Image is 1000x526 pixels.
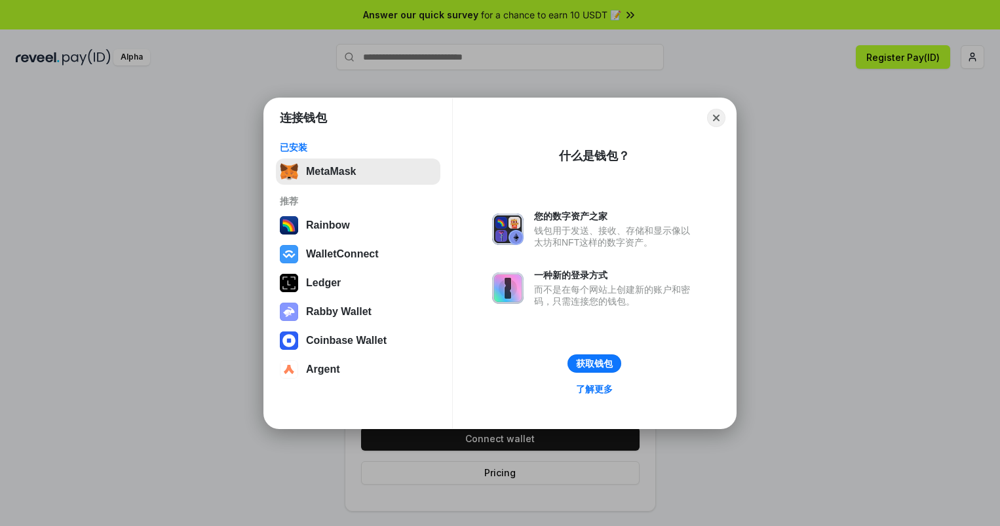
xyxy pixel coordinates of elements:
img: svg+xml,%3Csvg%20xmlns%3D%22http%3A%2F%2Fwww.w3.org%2F2000%2Fsvg%22%20fill%3D%22none%22%20viewBox... [492,214,524,245]
div: 了解更多 [576,383,613,395]
img: svg+xml,%3Csvg%20xmlns%3D%22http%3A%2F%2Fwww.w3.org%2F2000%2Fsvg%22%20width%3D%2228%22%20height%3... [280,274,298,292]
button: Coinbase Wallet [276,328,440,354]
div: 钱包用于发送、接收、存储和显示像以太坊和NFT这样的数字资产。 [534,225,697,248]
h1: 连接钱包 [280,110,327,126]
div: 什么是钱包？ [559,148,630,164]
div: Coinbase Wallet [306,335,387,347]
img: svg+xml,%3Csvg%20xmlns%3D%22http%3A%2F%2Fwww.w3.org%2F2000%2Fsvg%22%20fill%3D%22none%22%20viewBox... [492,272,524,304]
button: Argent [276,356,440,383]
img: svg+xml,%3Csvg%20width%3D%22120%22%20height%3D%22120%22%20viewBox%3D%220%200%20120%20120%22%20fil... [280,216,298,235]
div: WalletConnect [306,248,379,260]
div: MetaMask [306,166,356,178]
button: Ledger [276,270,440,296]
button: Rabby Wallet [276,299,440,325]
button: 获取钱包 [567,354,621,373]
button: Close [707,109,725,127]
div: 获取钱包 [576,358,613,369]
div: Argent [306,364,340,375]
div: 而不是在每个网站上创建新的账户和密码，只需连接您的钱包。 [534,284,697,307]
button: WalletConnect [276,241,440,267]
div: Ledger [306,277,341,289]
img: svg+xml,%3Csvg%20xmlns%3D%22http%3A%2F%2Fwww.w3.org%2F2000%2Fsvg%22%20fill%3D%22none%22%20viewBox... [280,303,298,321]
div: 推荐 [280,195,436,207]
a: 了解更多 [568,381,621,398]
img: svg+xml,%3Csvg%20width%3D%2228%22%20height%3D%2228%22%20viewBox%3D%220%200%2028%2028%22%20fill%3D... [280,245,298,263]
div: Rainbow [306,219,350,231]
img: svg+xml,%3Csvg%20fill%3D%22none%22%20height%3D%2233%22%20viewBox%3D%220%200%2035%2033%22%20width%... [280,162,298,181]
div: 已安装 [280,141,436,153]
button: MetaMask [276,159,440,185]
img: svg+xml,%3Csvg%20width%3D%2228%22%20height%3D%2228%22%20viewBox%3D%220%200%2028%2028%22%20fill%3D... [280,331,298,350]
button: Rainbow [276,212,440,238]
div: 一种新的登录方式 [534,269,697,281]
div: 您的数字资产之家 [534,210,697,222]
div: Rabby Wallet [306,306,372,318]
img: svg+xml,%3Csvg%20width%3D%2228%22%20height%3D%2228%22%20viewBox%3D%220%200%2028%2028%22%20fill%3D... [280,360,298,379]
